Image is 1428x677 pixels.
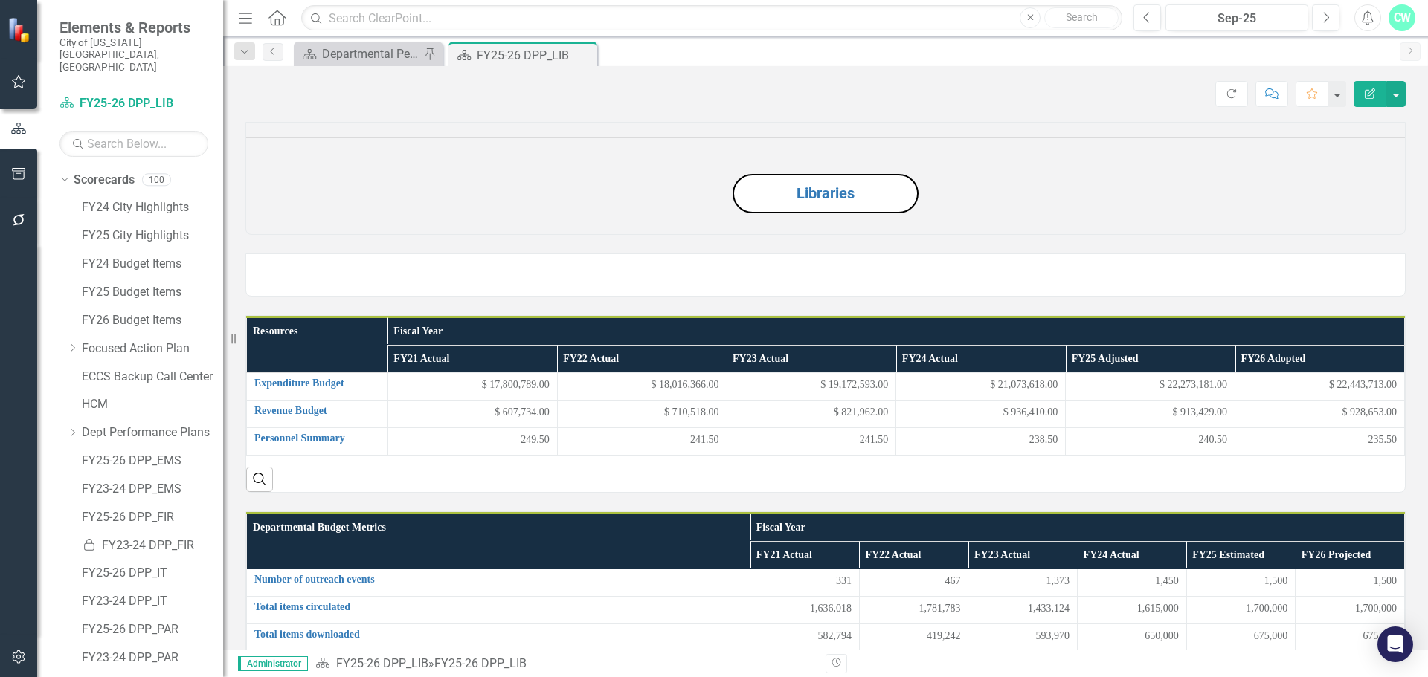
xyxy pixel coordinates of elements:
[1235,372,1405,400] td: Double-Click to Edit
[82,481,223,498] a: FY23-24 DPP_EMS
[727,372,896,400] td: Double-Click to Edit
[1171,10,1303,27] div: Sep-25
[945,574,960,589] span: 467
[919,601,960,616] span: 1,781,783
[896,372,1066,400] td: Double-Click to Edit
[557,400,727,427] td: Double-Click to Edit
[82,565,223,582] a: FY25-26 DPP_IT
[859,569,968,596] td: Double-Click to Edit
[82,509,223,526] a: FY25-26 DPP_FIR
[495,405,550,420] span: $ 607,734.00
[82,312,223,329] a: FY26 Budget Items
[82,593,223,610] a: FY23-24 DPP_IT
[82,650,223,667] a: FY23-24 DPP_PAR
[254,433,380,444] a: Personnel Summary
[896,400,1066,427] td: Double-Click to Edit
[254,574,742,585] a: Number of outreach events
[820,378,888,392] span: $ 19,172,593.00
[859,596,968,623] td: Double-Click to Edit
[1145,629,1179,644] span: 650,000
[1066,11,1098,23] span: Search
[59,95,208,112] a: FY25-26 DPP_LIB
[434,656,527,670] div: FY25-26 DPP_LIB
[82,453,223,470] a: FY25-26 DPP_EMS
[1165,4,1308,31] button: Sep-25
[82,199,223,216] a: FY24 City Highlights
[1137,601,1179,616] span: 1,615,000
[817,629,852,644] span: 582,794
[1160,378,1227,392] span: $ 22,273,181.00
[387,372,557,400] td: Double-Click to Edit
[836,574,852,589] span: 331
[1186,596,1296,623] td: Double-Click to Edit
[336,656,428,670] a: FY25-26 DPP_LIB
[652,378,719,392] span: $ 18,016,366.00
[297,45,420,63] a: Departmental Performance Plans
[1066,372,1235,400] td: Double-Click to Edit
[968,596,1078,623] td: Double-Click to Edit
[1254,629,1288,644] span: 675,000
[82,621,223,638] a: FY25-26 DPP_PAR
[1036,629,1070,644] span: 593,970
[1066,427,1235,455] td: Double-Click to Edit
[1186,623,1296,651] td: Double-Click to Edit
[247,400,388,427] td: Double-Click to Edit Right Click for Context Menu
[1235,427,1405,455] td: Double-Click to Edit
[247,569,750,596] td: Double-Click to Edit Right Click for Context Menu
[1368,433,1398,447] span: 235.50
[1264,574,1288,589] span: 1,500
[750,623,860,651] td: Double-Click to Edit
[82,284,223,301] a: FY25 Budget Items
[1173,405,1228,420] span: $ 913,429.00
[82,256,223,273] a: FY24 Budget Items
[387,427,557,455] td: Double-Click to Edit
[315,655,814,673] div: »
[74,172,135,189] a: Scorecards
[1342,405,1398,420] span: $ 928,653.00
[477,46,594,65] div: FY25-26 DPP_LIB
[322,45,420,63] div: Departmental Performance Plans
[82,340,223,357] a: Focused Action Plan
[927,629,961,644] span: 419,242
[968,623,1078,651] td: Double-Click to Edit
[1078,569,1187,596] td: Double-Click to Edit
[247,372,388,400] td: Double-Click to Edit Right Click for Context Menu
[1199,433,1228,447] span: 240.50
[1029,433,1058,447] span: 238.50
[690,433,719,447] span: 241.50
[1066,400,1235,427] td: Double-Click to Edit
[1078,623,1187,651] td: Double-Click to Edit
[1046,574,1070,589] span: 1,373
[750,596,860,623] td: Double-Click to Edit
[59,131,208,157] input: Search Below...
[521,433,550,447] span: 249.50
[7,17,33,43] img: ClearPoint Strategy
[859,623,968,651] td: Double-Click to Edit
[1044,7,1119,28] button: Search
[797,184,855,202] a: Libraries
[810,601,852,616] span: 1,636,018
[1186,569,1296,596] td: Double-Click to Edit
[254,629,742,640] a: Total items downloaded
[1296,596,1405,623] td: Double-Click to Edit
[82,537,223,554] a: FY23-24 DPP_FIR
[727,400,896,427] td: Double-Click to Edit
[1389,4,1415,31] div: CW
[896,427,1066,455] td: Double-Click to Edit
[860,433,889,447] span: 241.50
[301,5,1122,31] input: Search ClearPoint...
[1078,596,1187,623] td: Double-Click to Edit
[1355,601,1397,616] span: 1,700,000
[254,405,380,416] a: Revenue Budget
[1296,623,1405,651] td: Double-Click to Edit
[82,396,223,413] a: HCM
[82,424,223,441] a: Dept Performance Plans
[727,427,896,455] td: Double-Click to Edit
[1296,569,1405,596] td: Double-Click to Edit
[247,623,750,651] td: Double-Click to Edit Right Click for Context Menu
[1028,601,1070,616] span: 1,433,124
[82,369,223,386] a: ECCS Backup Call Center
[733,174,919,213] button: Libraries
[1235,400,1405,427] td: Double-Click to Edit
[557,427,727,455] td: Double-Click to Edit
